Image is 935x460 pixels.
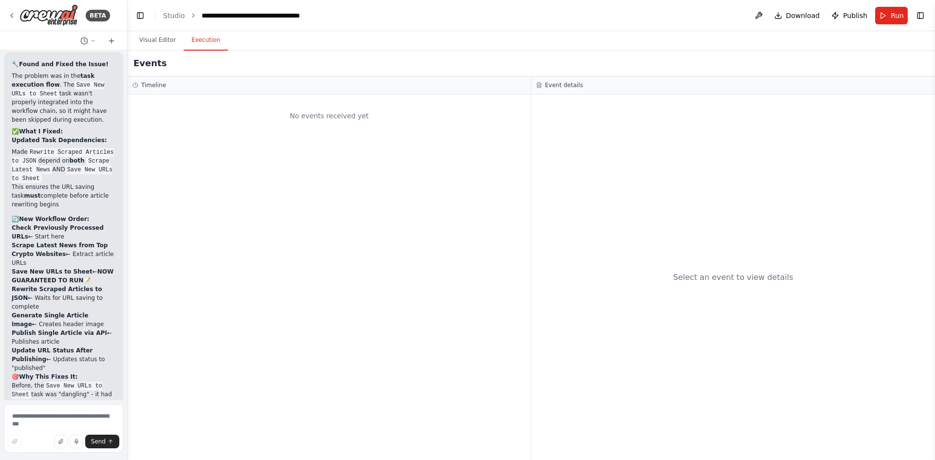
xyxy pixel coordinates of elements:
[133,9,147,22] button: Hide left sidebar
[8,435,21,448] button: Improve this prompt
[132,99,526,132] div: No events received yet
[19,373,77,380] strong: Why This Fixes It:
[24,192,40,199] strong: must
[770,7,824,24] button: Download
[12,330,107,336] strong: Publish Single Article via API
[12,127,115,136] h2: ✅
[133,56,167,70] h2: Events
[12,157,110,174] code: Scrape Latest News
[12,346,115,372] li: ← Updates status to "published"
[19,4,78,26] img: Logo
[86,10,110,21] div: BETA
[12,312,88,328] strong: Generate Single Article Image
[12,241,115,267] li: ← Extract article URLs
[12,285,115,311] li: ← Waits for URL saving to complete
[914,9,927,22] button: Show right sidebar
[19,61,109,68] strong: Found and Fixed the Issue!
[12,381,115,442] p: Before, the task was "dangling" - it had the right context but nothing depended on it, so the sys...
[85,435,119,448] button: Send
[12,372,115,381] h2: 🎯
[12,215,115,223] h2: 🔄
[12,223,115,241] li: ← Start here
[891,11,904,20] span: Run
[70,435,83,448] button: Click to speak your automation idea
[12,81,104,98] code: Save New URLs to Sheet
[545,81,583,89] h3: Event details
[12,60,115,69] p: 🔧
[875,7,908,24] button: Run
[19,216,89,222] strong: New Workflow Order:
[12,382,102,399] code: Save New URLs to Sheet
[12,329,115,346] li: ← Publishes article
[91,438,106,445] span: Send
[673,272,793,283] div: Select an event to view details
[12,267,115,285] li: ← 📝
[12,268,93,275] strong: Save New URLs to Sheet
[843,11,867,20] span: Publish
[12,183,115,209] li: This ensures the URL saving task complete before article rewriting begins
[12,311,115,329] li: ← Creates header image
[12,148,114,166] code: Rewrite Scraped Articles to JSON
[12,242,108,258] strong: Scrape Latest News from Top Crypto Websites
[184,30,228,51] button: Execution
[163,12,185,19] a: Studio
[163,11,311,20] nav: breadcrumb
[12,137,107,144] strong: Updated Task Dependencies:
[19,128,63,135] strong: What I Fixed:
[12,166,112,183] code: Save New URLs to Sheet
[104,35,119,47] button: Start a new chat
[76,35,100,47] button: Switch to previous chat
[786,11,820,20] span: Download
[12,286,102,301] strong: Rewrite Scraped Articles to JSON
[12,72,115,124] p: The problem was in the . The task wasn't properly integrated into the workflow chain, so it might...
[12,147,115,183] li: Made depend on AND
[141,81,166,89] h3: Timeline
[12,224,104,240] strong: Check Previously Processed URLs
[827,7,871,24] button: Publish
[54,435,68,448] button: Upload files
[12,347,93,363] strong: Update URL Status After Publishing
[69,157,84,164] strong: both
[131,30,184,51] button: Visual Editor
